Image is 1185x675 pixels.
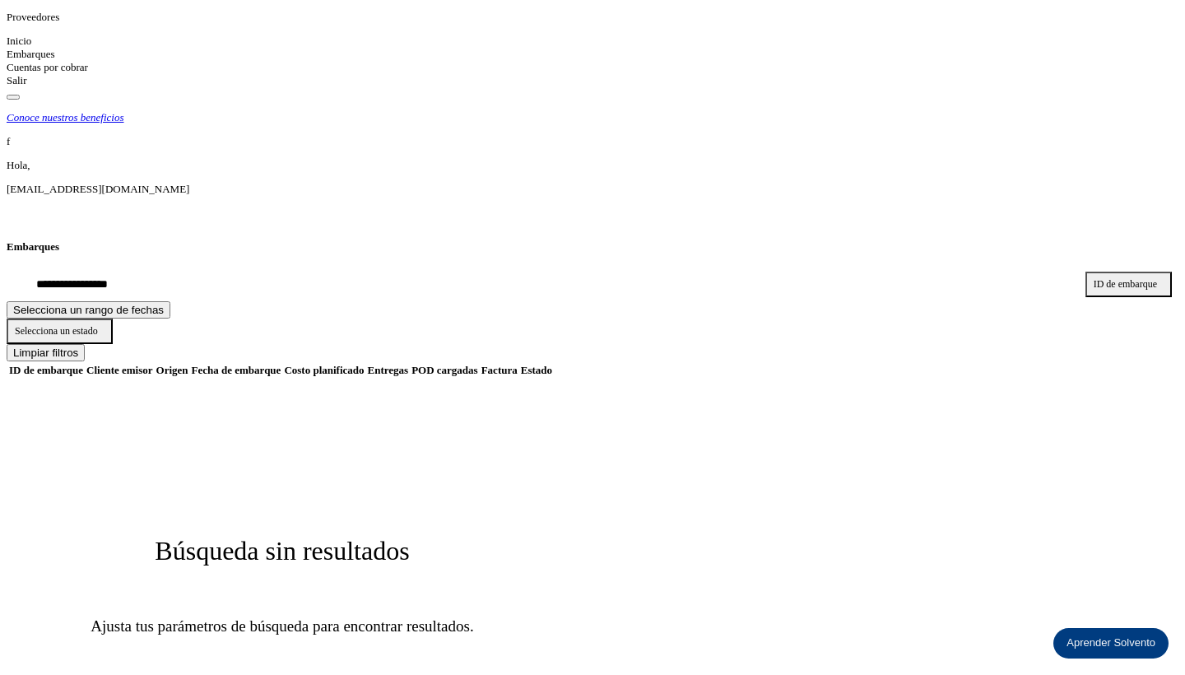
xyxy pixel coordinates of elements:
[7,35,31,47] a: Inicio
[7,48,54,60] a: Embarques
[1053,628,1169,659] div: Aprender Solvento
[7,48,1178,61] div: Embarques
[481,364,518,376] span: Factura
[7,111,1178,124] a: Conoce nuestros beneficios
[155,535,409,566] h2: Búsqueda sin resultados
[192,364,281,376] span: Fecha de embarque
[7,344,85,361] button: Limpiar filtros
[7,183,1178,196] p: factura@grupotevian.com
[7,61,1178,74] div: Cuentas por cobrar
[86,364,153,376] span: Cliente emisor
[7,35,1178,48] div: Inicio
[521,364,552,376] span: Estado
[7,240,1178,254] h4: Embarques
[1066,635,1155,652] p: Aprender Solvento
[7,111,124,124] p: Conoce nuestros beneficios
[7,74,27,86] a: Salir
[7,301,170,319] button: Selecciona un rango de fechas
[1094,278,1157,291] span: ID de embarque
[1085,272,1172,297] button: ID de embarque
[9,364,83,376] span: ID de embarque
[13,347,78,359] span: Limpiar filtros
[284,364,364,376] span: Costo planificado
[7,159,1178,172] p: Hola,
[7,74,1178,87] div: Salir
[7,319,113,344] button: Selecciona un estado
[156,364,188,376] span: Origen
[91,617,473,635] p: Ajusta tus parámetros de búsqueda para encontrar resultados.
[7,135,10,147] span: f
[411,364,478,376] span: POD cargadas
[7,61,88,73] a: Cuentas por cobrar
[368,364,409,376] span: Entregas
[7,11,1178,24] p: Proveedores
